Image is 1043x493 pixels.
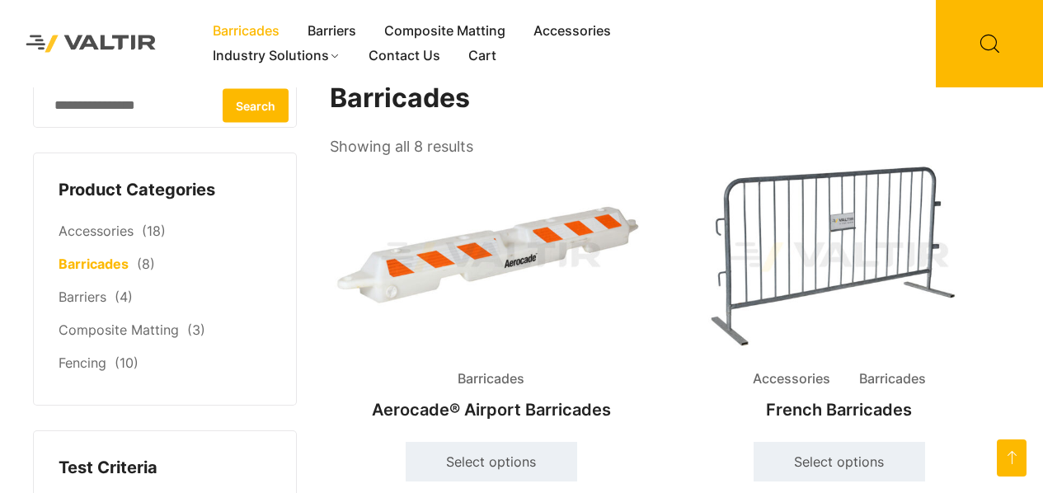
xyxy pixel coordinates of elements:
[199,44,355,68] a: Industry Solutions
[847,367,938,392] span: Barricades
[330,133,473,161] p: Showing all 8 results
[223,88,289,122] button: Search
[59,223,134,239] a: Accessories
[59,354,106,371] a: Fencing
[59,322,179,338] a: Composite Matting
[142,223,166,239] span: (18)
[754,442,925,481] a: Select options for “French Barricades”
[454,44,510,68] a: Cart
[445,367,537,392] span: Barricades
[59,178,271,203] h4: Product Categories
[740,367,843,392] span: Accessories
[355,44,454,68] a: Contact Us
[59,256,129,272] a: Barricades
[59,289,106,305] a: Barriers
[678,392,1000,428] h2: French Barricades
[330,161,652,429] a: BarricadesAerocade® Airport Barricades
[678,161,1000,429] a: Accessories BarricadesFrench Barricades
[12,21,170,66] img: Valtir Rentals
[406,442,577,481] a: Select options for “Aerocade® Airport Barricades”
[294,19,370,44] a: Barriers
[115,289,133,305] span: (4)
[137,256,155,272] span: (8)
[330,82,1002,115] h1: Barricades
[330,392,652,428] h2: Aerocade® Airport Barricades
[115,354,139,371] span: (10)
[997,439,1027,477] a: Go to top
[519,19,625,44] a: Accessories
[187,322,205,338] span: (3)
[59,456,271,481] h4: Test Criteria
[370,19,519,44] a: Composite Matting
[199,19,294,44] a: Barricades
